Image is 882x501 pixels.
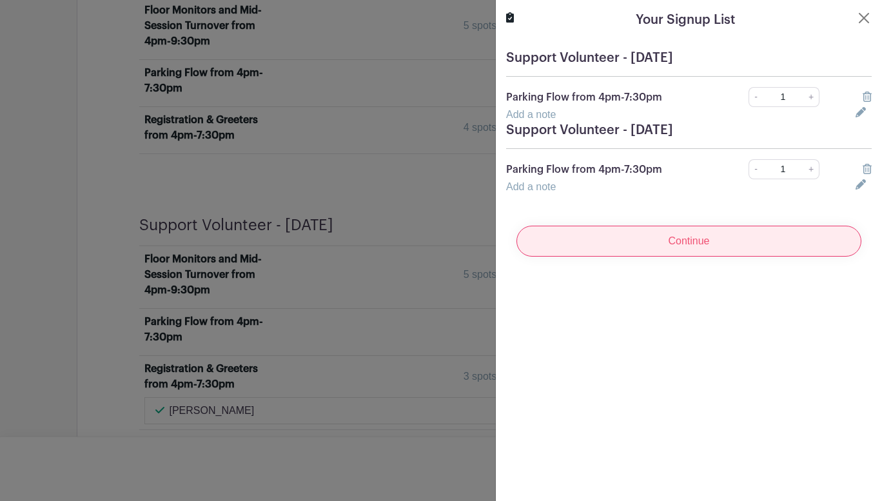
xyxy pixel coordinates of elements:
h5: Support Volunteer - [DATE] [506,50,872,66]
a: Add a note [506,109,556,120]
p: Parking Flow from 4pm-7:30pm [506,90,713,105]
h5: Support Volunteer - [DATE] [506,123,872,138]
button: Close [856,10,872,26]
a: Add a note [506,181,556,192]
a: + [803,159,819,179]
a: + [803,87,819,107]
h5: Your Signup List [636,10,735,30]
p: Parking Flow from 4pm-7:30pm [506,162,713,177]
input: Continue [516,226,861,257]
a: - [749,87,763,107]
a: - [749,159,763,179]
